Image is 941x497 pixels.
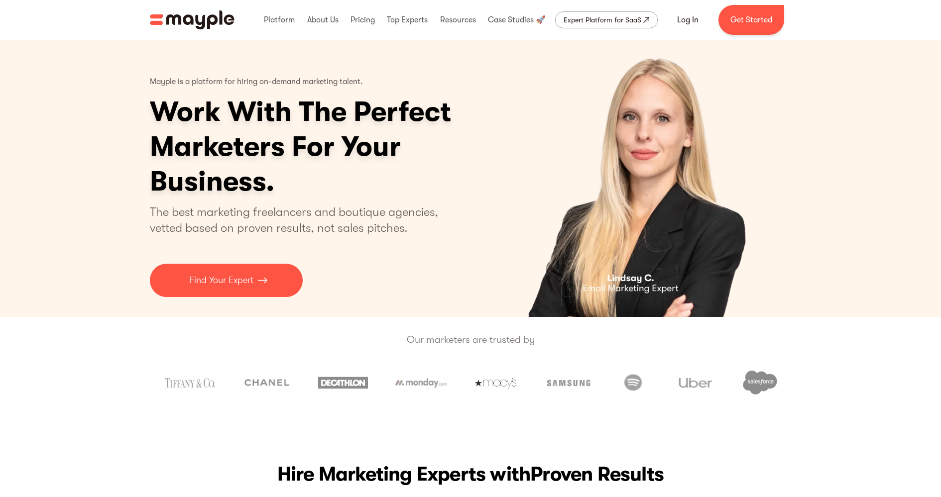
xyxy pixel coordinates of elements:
[150,10,235,29] img: Mayple logo
[555,11,658,28] a: Expert Platform for SaaS
[564,14,641,26] div: Expert Platform for SaaS
[150,264,303,297] a: Find Your Expert
[150,460,791,488] h2: Hire Marketing Experts with
[189,274,253,287] p: Find Your Expert
[530,463,664,486] span: Proven Results
[718,5,784,35] a: Get Started
[150,70,363,95] p: Mayple is a platform for hiring on-demand marketing talent.
[150,95,528,199] h1: Work With The Perfect Marketers For Your Business.
[665,8,710,32] a: Log In
[150,204,450,236] p: The best marketing freelancers and boutique agencies, vetted based on proven results, not sales p...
